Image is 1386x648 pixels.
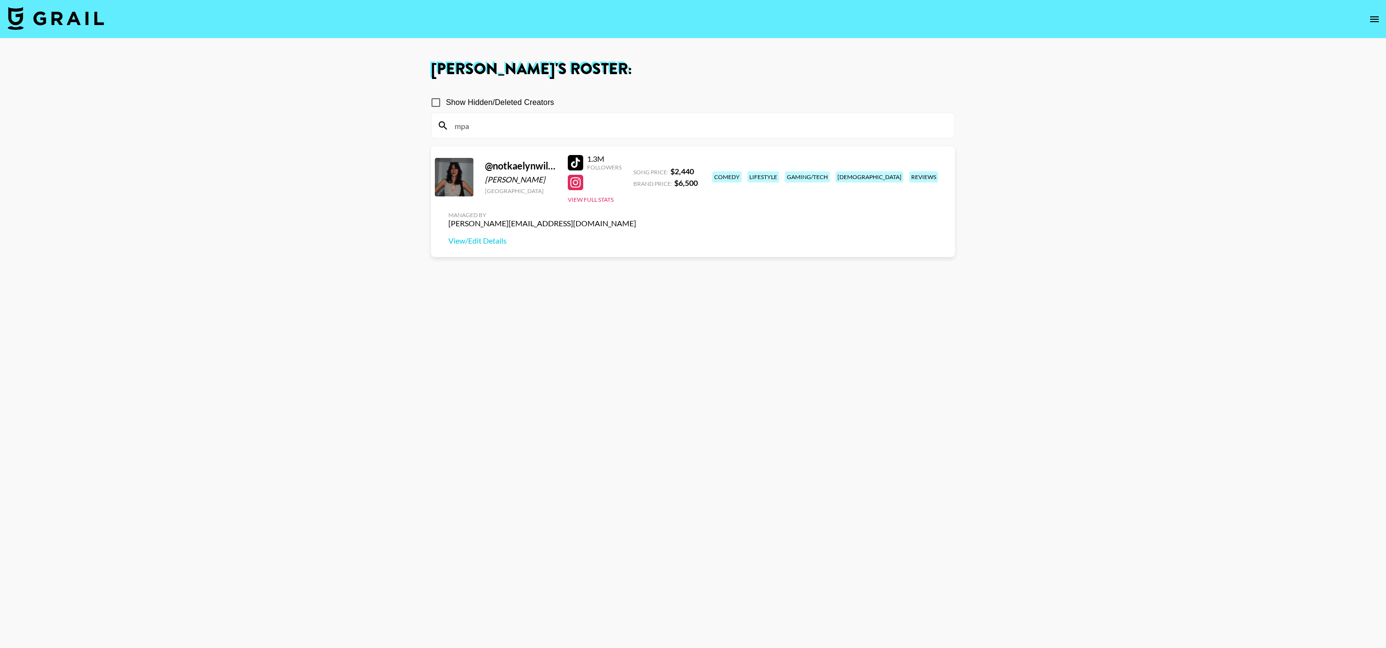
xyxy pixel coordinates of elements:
[836,171,903,182] div: [DEMOGRAPHIC_DATA]
[633,168,668,176] span: Song Price:
[485,160,556,172] div: @ notkaelynwilkins
[712,171,742,182] div: comedy
[449,118,949,133] input: Search by User Name
[485,187,556,194] div: [GEOGRAPHIC_DATA]
[448,236,636,246] a: View/Edit Details
[909,171,938,182] div: reviews
[747,171,779,182] div: lifestyle
[568,196,614,203] button: View Full Stats
[674,178,698,187] strong: $ 6,500
[8,7,104,30] img: Grail Talent
[670,167,694,176] strong: $ 2,440
[587,164,622,171] div: Followers
[431,62,955,77] h1: [PERSON_NAME] 's Roster:
[446,97,554,108] span: Show Hidden/Deleted Creators
[587,154,622,164] div: 1.3M
[485,175,556,184] div: [PERSON_NAME]
[633,180,672,187] span: Brand Price:
[448,219,636,228] div: [PERSON_NAME][EMAIL_ADDRESS][DOMAIN_NAME]
[1365,10,1384,29] button: open drawer
[785,171,830,182] div: gaming/tech
[448,211,636,219] div: Managed By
